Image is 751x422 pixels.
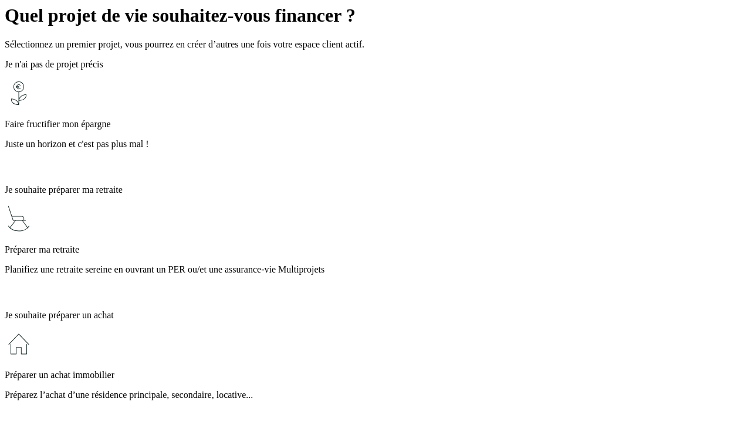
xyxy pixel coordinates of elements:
[5,370,746,380] p: Préparer un achat immobilier
[5,5,746,26] h1: Quel projet de vie souhaitez-vous financer ?
[5,185,746,195] p: Je souhaite préparer ma retraite
[5,244,746,255] p: Préparer ma retraite
[5,264,746,275] p: Planifiez une retraite sereine en ouvrant un PER ou/et une assurance-vie Multiprojets
[5,39,364,49] span: Sélectionnez un premier projet, vous pourrez en créer d’autres une fois votre espace client actif.
[5,119,746,130] p: Faire fructifier mon épargne
[5,59,746,70] p: Je n'ai pas de projet précis
[5,139,746,149] p: Juste un horizon et c'est pas plus mal !
[5,310,746,321] p: Je souhaite préparer un achat
[5,390,746,400] p: Préparez l’achat d’une résidence principale, secondaire, locative...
